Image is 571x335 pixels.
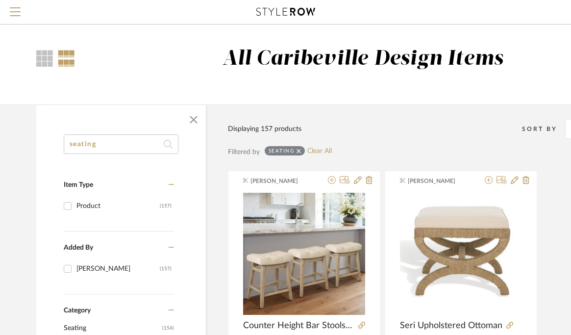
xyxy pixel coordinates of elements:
div: [PERSON_NAME] [76,261,160,277]
a: Clear All [307,147,332,155]
div: All Caribeville Design Items [223,47,504,72]
span: Seri Upholstered Ottoman [400,320,502,331]
div: Displaying 157 products [228,124,301,134]
span: Added By [64,244,93,251]
div: Product [76,198,160,214]
span: [PERSON_NAME] [250,177,312,185]
div: (157) [160,261,172,277]
span: Counter Height Bar Stools Set of 3 for Kitchen Counter Farmhouse Modern Barstools with Upholstere... [243,320,354,331]
button: Close [184,110,203,129]
img: Seri Upholstered Ottoman [400,193,522,315]
input: Search within 157 results [64,134,178,154]
div: seating [269,148,295,154]
img: Counter Height Bar Stools Set of 3 for Kitchen Counter Farmhouse Modern Barstools with Upholstere... [243,193,365,315]
div: Filtered by [228,147,260,157]
div: (157) [160,198,172,214]
div: Sort By [522,124,565,134]
span: Category [64,307,91,315]
div: 0 [243,192,365,315]
span: Item Type [64,181,93,188]
span: [PERSON_NAME] [408,177,470,185]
